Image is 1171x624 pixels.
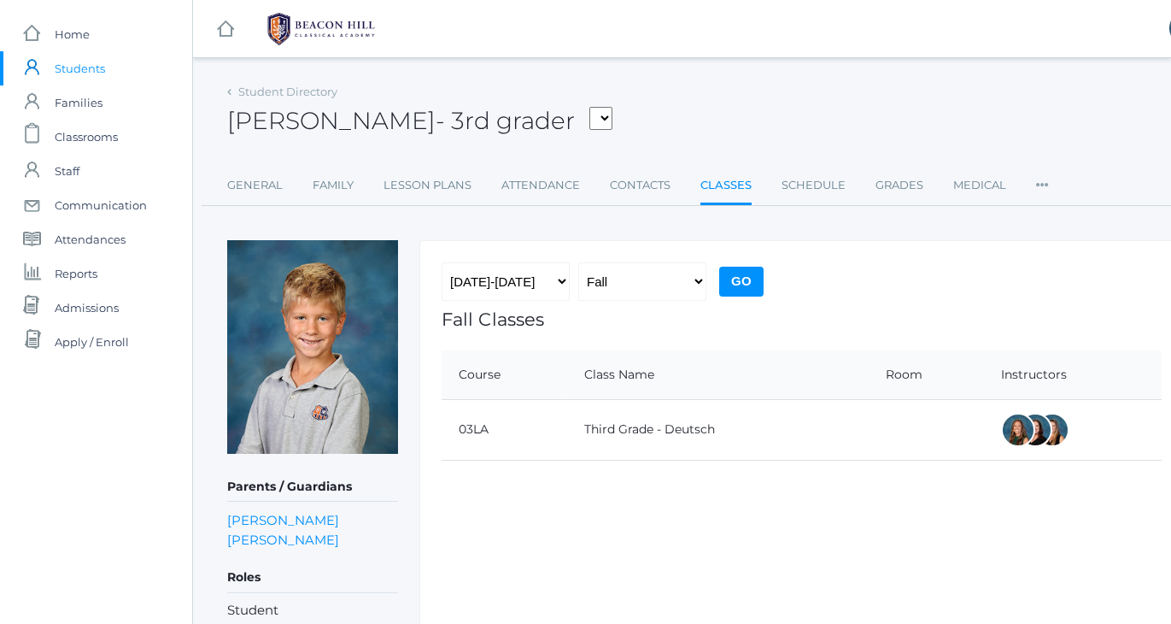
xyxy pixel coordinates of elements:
a: Family [313,168,354,203]
th: Instructors [984,350,1162,400]
th: Course [442,350,567,400]
li: Student [227,601,398,621]
a: [PERSON_NAME] [227,510,339,530]
a: Medical [953,168,1006,203]
img: Curren Morrell [227,240,398,454]
span: Admissions [55,291,119,325]
div: Andrea Deutsch [1001,413,1035,447]
span: Families [55,85,102,120]
span: Staff [55,154,79,188]
span: Reports [55,256,97,291]
a: Classes [700,168,752,205]
span: Apply / Enroll [55,325,129,359]
a: Student Directory [238,85,337,98]
span: Classrooms [55,120,118,154]
th: Class Name [567,350,869,400]
h5: Roles [227,563,398,592]
span: Attendances [55,222,126,256]
a: Schedule [782,168,846,203]
a: Contacts [610,168,670,203]
h1: Fall Classes [442,309,1162,329]
h5: Parents / Guardians [227,473,398,502]
h2: [PERSON_NAME] [227,108,612,134]
td: 03LA [442,399,567,460]
a: Grades [875,168,923,203]
span: Home [55,17,90,51]
a: Attendance [501,168,580,203]
a: Third Grade - Deutsch [584,421,715,437]
div: Katie Watters [1018,413,1052,447]
span: Communication [55,188,147,222]
input: Go [719,267,764,297]
div: Juliana Fowler [1035,413,1069,447]
a: General [227,168,283,203]
span: Students [55,51,105,85]
th: Room [869,350,984,400]
img: 1_BHCALogos-05.png [257,8,385,50]
a: [PERSON_NAME] [227,530,339,550]
a: Lesson Plans [384,168,471,203]
span: - 3rd grader [436,106,575,135]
